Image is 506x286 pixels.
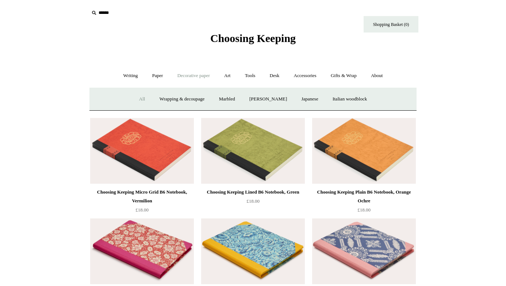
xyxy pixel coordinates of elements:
a: Italian woodblock [326,89,373,109]
a: Marbled [212,89,242,109]
a: Art [218,66,237,85]
a: Desk [263,66,286,85]
a: Wrapping & decoupage [153,89,211,109]
a: All [133,89,152,109]
img: Choosing Keeping Lined B6 Notebook, Green [201,118,305,184]
div: Choosing Keeping Lined B6 Notebook, Green [203,188,303,197]
a: Choosing Keeping Plain B6 Notebook, Orange Ochre £18.00 [312,188,416,218]
a: Choosing Keeping Lined B6 Notebook, Green £18.00 [201,188,305,218]
a: Decorative paper [171,66,216,85]
span: £18.00 [135,207,149,213]
a: Tools [238,66,262,85]
a: Choosing Keeping Plain B6 Notebook, Orange Ochre Choosing Keeping Plain B6 Notebook, Orange Ochre [312,118,416,184]
img: Choosing Keeping Plain B6 Notebook, Orange Ochre [312,118,416,184]
a: Choosing Keeping Lined B6 Notebook, Green Choosing Keeping Lined B6 Notebook, Green [201,118,305,184]
a: Japanese [295,89,325,109]
a: Hardback "Composition Ledger" Notebook, Post-War Floral Hardback "Composition Ledger" Notebook, P... [90,218,194,284]
a: Writing [117,66,145,85]
a: Choosing Keeping Micro Grid B6 Notebook, Vermilion £18.00 [90,188,194,218]
a: Gifts & Wrap [324,66,363,85]
img: Hardback "Composition Ledger" Notebook, Rococo [312,218,416,284]
img: Hardback "Composition Ledger" Notebook, Post-War Floral [90,218,194,284]
a: Accessories [287,66,323,85]
img: Choosing Keeping Micro Grid B6 Notebook, Vermilion [90,118,194,184]
a: Choosing Keeping Micro Grid B6 Notebook, Vermilion Choosing Keeping Micro Grid B6 Notebook, Vermi... [90,118,194,184]
div: Choosing Keeping Plain B6 Notebook, Orange Ochre [314,188,414,205]
span: £18.00 [246,198,260,204]
a: Shopping Basket (0) [364,16,418,33]
a: About [364,66,390,85]
a: Choosing Keeping [210,38,296,43]
a: Hardback "Composition Ledger" Notebook, Blue Garden Hardback "Composition Ledger" Notebook, Blue ... [201,218,305,284]
div: Choosing Keeping Micro Grid B6 Notebook, Vermilion [92,188,192,205]
span: £18.00 [357,207,371,213]
a: Paper [146,66,170,85]
span: Choosing Keeping [210,32,296,44]
img: Hardback "Composition Ledger" Notebook, Blue Garden [201,218,305,284]
a: [PERSON_NAME] [243,89,294,109]
a: Hardback "Composition Ledger" Notebook, Rococo Hardback "Composition Ledger" Notebook, Rococo [312,218,416,284]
